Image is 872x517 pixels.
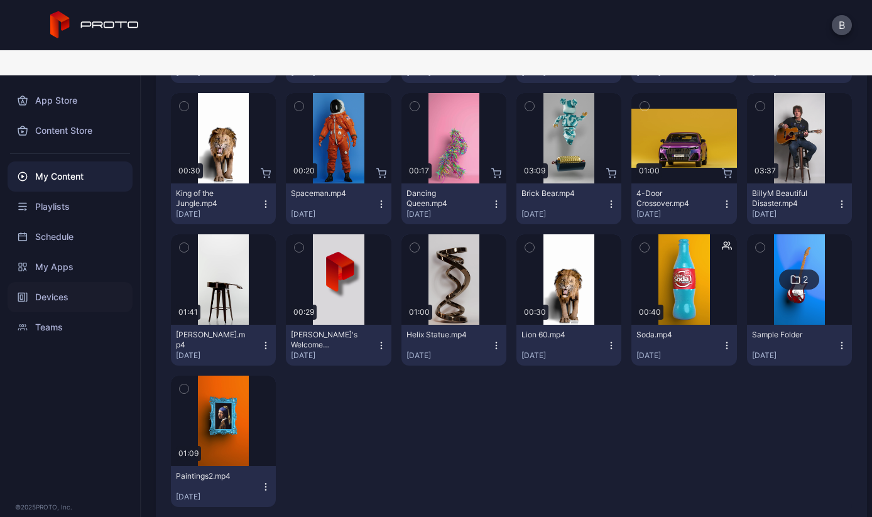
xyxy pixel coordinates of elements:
[631,325,736,366] button: Soda.mp4[DATE]
[171,466,276,507] button: Paintings2.mp4[DATE]
[516,325,621,366] button: Lion 60.mp4[DATE]
[752,209,837,219] div: [DATE]
[747,183,852,224] button: BillyM Beautiful Disaster.mp4[DATE]
[176,209,261,219] div: [DATE]
[176,492,261,502] div: [DATE]
[747,325,852,366] button: Sample Folder[DATE]
[15,502,125,512] div: © 2025 PROTO, Inc.
[803,274,808,285] div: 2
[176,330,245,350] div: BillyM Silhouette.mp4
[8,312,133,342] a: Teams
[406,188,476,209] div: Dancing Queen.mp4
[8,192,133,222] a: Playlists
[8,85,133,116] a: App Store
[406,209,491,219] div: [DATE]
[516,183,621,224] button: Brick Bear.mp4[DATE]
[631,183,736,224] button: 4-Door Crossover.mp4[DATE]
[752,188,821,209] div: BillyM Beautiful Disaster.mp4
[752,351,837,361] div: [DATE]
[521,351,606,361] div: [DATE]
[8,161,133,192] a: My Content
[752,330,821,340] div: Sample Folder
[291,351,376,361] div: [DATE]
[291,209,376,219] div: [DATE]
[176,351,261,361] div: [DATE]
[8,282,133,312] a: Devices
[291,330,360,350] div: David's Welcome Video.mp4
[521,209,606,219] div: [DATE]
[401,325,506,366] button: Helix Statue.mp4[DATE]
[176,471,245,481] div: Paintings2.mp4
[176,188,245,209] div: King of the Jungle.mp4
[8,116,133,146] a: Content Store
[636,330,706,340] div: Soda.mp4
[521,330,591,340] div: Lion 60.mp4
[636,351,721,361] div: [DATE]
[521,188,591,199] div: Brick Bear.mp4
[171,325,276,366] button: [PERSON_NAME].mp4[DATE]
[406,330,476,340] div: Helix Statue.mp4
[286,183,391,224] button: Spaceman.mp4[DATE]
[8,222,133,252] a: Schedule
[832,15,852,35] button: B
[636,209,721,219] div: [DATE]
[406,351,491,361] div: [DATE]
[286,325,391,366] button: [PERSON_NAME]'s Welcome Video.mp4[DATE]
[636,188,706,209] div: 4-Door Crossover.mp4
[171,183,276,224] button: King of the Jungle.mp4[DATE]
[401,183,506,224] button: Dancing Queen.mp4[DATE]
[8,252,133,282] a: My Apps
[291,188,360,199] div: Spaceman.mp4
